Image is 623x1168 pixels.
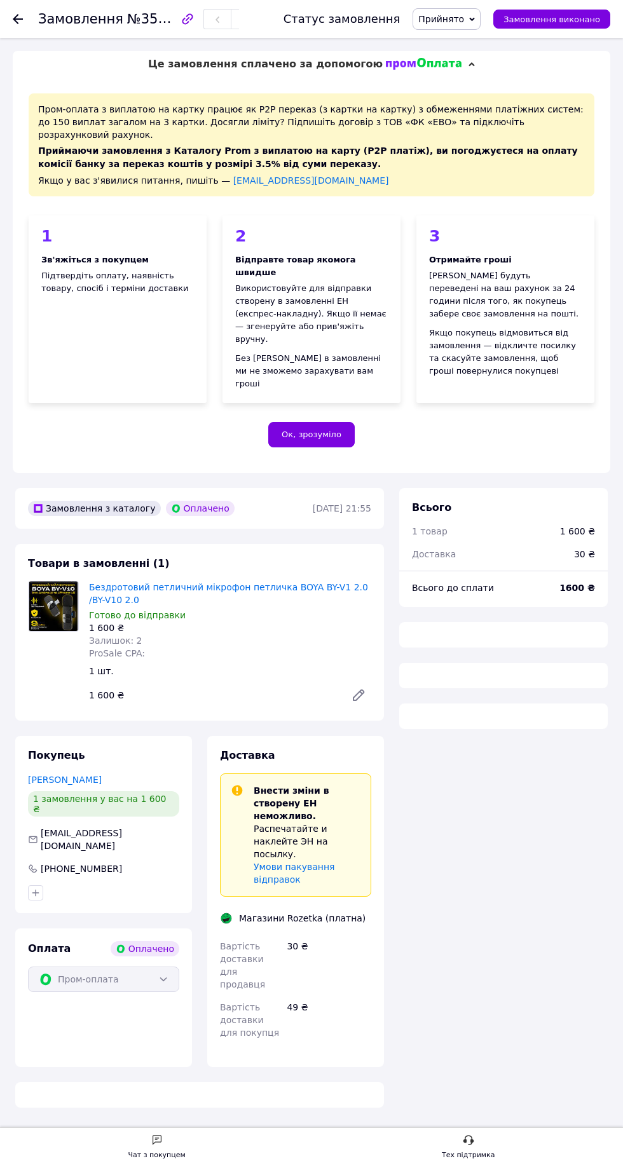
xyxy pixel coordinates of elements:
div: Якщо у вас з'явилися питання, пишіть — [38,174,585,187]
div: Оплачено [111,941,179,956]
span: Готово до відправки [89,610,186,620]
span: Всього до сплати [412,583,494,593]
b: Зв'яжіться з покупцем [41,255,149,264]
b: Отримайте гроші [429,255,512,264]
div: Повернутися назад [13,13,23,25]
div: 2 [235,228,388,244]
span: Доставка [412,549,456,559]
b: 1600 ₴ [559,583,595,593]
span: Доставка [220,749,275,761]
div: Тех підтримка [442,1149,495,1162]
div: 49 ₴ [284,996,374,1044]
div: Статус замовлення [284,13,400,25]
a: Умови пакування відправок [254,862,335,885]
div: 1 шт. [84,662,376,680]
div: Підтвердіть оплату, наявність товару, спосіб і терміни доставки [41,269,194,295]
div: 1 [41,228,194,244]
span: Всього [412,501,451,513]
div: 1 600 ₴ [84,686,341,704]
span: Залишок: 2 [89,635,142,646]
span: Вартість доставки для покупця [220,1002,279,1038]
span: ProSale CPA: [89,648,145,658]
div: Якщо покупець відмовиться від замовлення — відкличте посилку та скасуйте замовлення, щоб гроші по... [429,327,582,377]
a: [PERSON_NAME] [28,775,102,785]
div: Використовуйте для відправки створену в замовленні ЕН (експрес-накладну). Якщо її немає — згенеру... [235,282,388,346]
span: Внести зміни в створену ЕН неможливо. [254,785,329,821]
span: Це замовлення сплачено за допомогою [148,58,383,70]
div: Пром-оплата з виплатою на картку працює як P2P переказ (з картки на картку) з обмеженнями платіжн... [29,93,594,196]
div: 1 600 ₴ [89,621,371,634]
div: 30 ₴ [284,935,374,996]
button: Замовлення виконано [493,10,610,29]
p: Распечатайте и наклейте ЭН на посылку. [254,822,360,860]
div: 1 600 ₴ [560,525,595,538]
div: 1 замовлення у вас на 1 600 ₴ [28,791,179,817]
span: Замовлення виконано [503,15,600,24]
div: Оплачено [166,501,235,516]
a: [EMAIL_ADDRESS][DOMAIN_NAME] [233,175,389,186]
span: Оплата [28,942,71,954]
time: [DATE] 21:55 [313,503,371,513]
div: Чат з покупцем [128,1149,186,1162]
img: evopay logo [386,58,462,71]
a: Редагувати [346,682,371,708]
span: [EMAIL_ADDRESS][DOMAIN_NAME] [41,828,122,851]
div: [PHONE_NUMBER] [39,862,123,875]
div: Магазини Rozetka (платна) [236,912,369,925]
span: Ок, зрозуміло [282,430,341,439]
a: Бездротовий петличний мікрофон петличка BOYA BY-V1 2.0 /BY-V10 2.0 [89,582,368,605]
img: Бездротовий петличний мікрофон петличка BOYA BY-V1 2.0 /BY-V10 2.0 [29,581,78,631]
div: Замовлення з каталогу [28,501,161,516]
div: 30 ₴ [566,540,603,568]
span: Вартість доставки для продавця [220,941,265,989]
span: Покупець [28,749,85,761]
div: 3 [429,228,582,244]
span: Замовлення [38,11,123,27]
span: Приймаючи замовлення з Каталогу Prom з виплатою на карту (Р2Р платіж), ви погоджуєтеся на оплату ... [38,146,578,169]
span: №356788317 [127,11,217,27]
b: Відправте товар якомога швидше [235,255,356,277]
span: Товари в замовленні (1) [28,557,170,569]
div: [PERSON_NAME] будуть переведені на ваш рахунок за 24 години після того, як покупець забере своє з... [429,269,582,320]
span: 1 товар [412,526,448,536]
button: Ок, зрозуміло [268,422,355,447]
div: Без [PERSON_NAME] в замовленні ми не зможемо зарахувати вам гроші [235,352,388,390]
span: Прийнято [418,14,464,24]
